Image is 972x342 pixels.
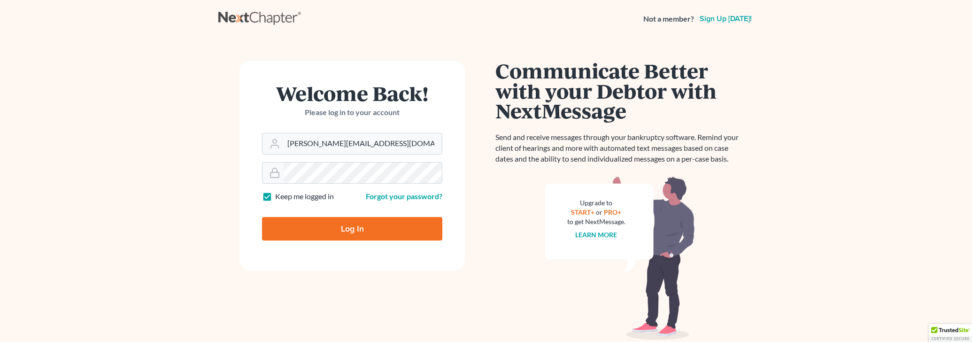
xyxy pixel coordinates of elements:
p: Send and receive messages through your bankruptcy software. Remind your client of hearings and mo... [495,132,744,164]
div: to get NextMessage. [567,217,625,226]
label: Keep me logged in [275,191,334,202]
h1: Communicate Better with your Debtor with NextMessage [495,61,744,121]
p: Please log in to your account [262,107,442,118]
span: or [596,208,603,216]
img: nextmessage_bg-59042aed3d76b12b5cd301f8e5b87938c9018125f34e5fa2b7a6b67550977c72.svg [545,176,695,340]
a: Forgot your password? [366,192,442,201]
a: PRO+ [604,208,622,216]
a: Sign up [DATE]! [698,15,754,23]
strong: Not a member? [643,14,694,24]
input: Email Address [284,133,442,154]
h1: Welcome Back! [262,83,442,103]
div: Upgrade to [567,198,625,208]
a: START+ [571,208,595,216]
div: TrustedSite Certified [929,324,972,342]
a: Learn more [576,231,617,239]
input: Log In [262,217,442,241]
